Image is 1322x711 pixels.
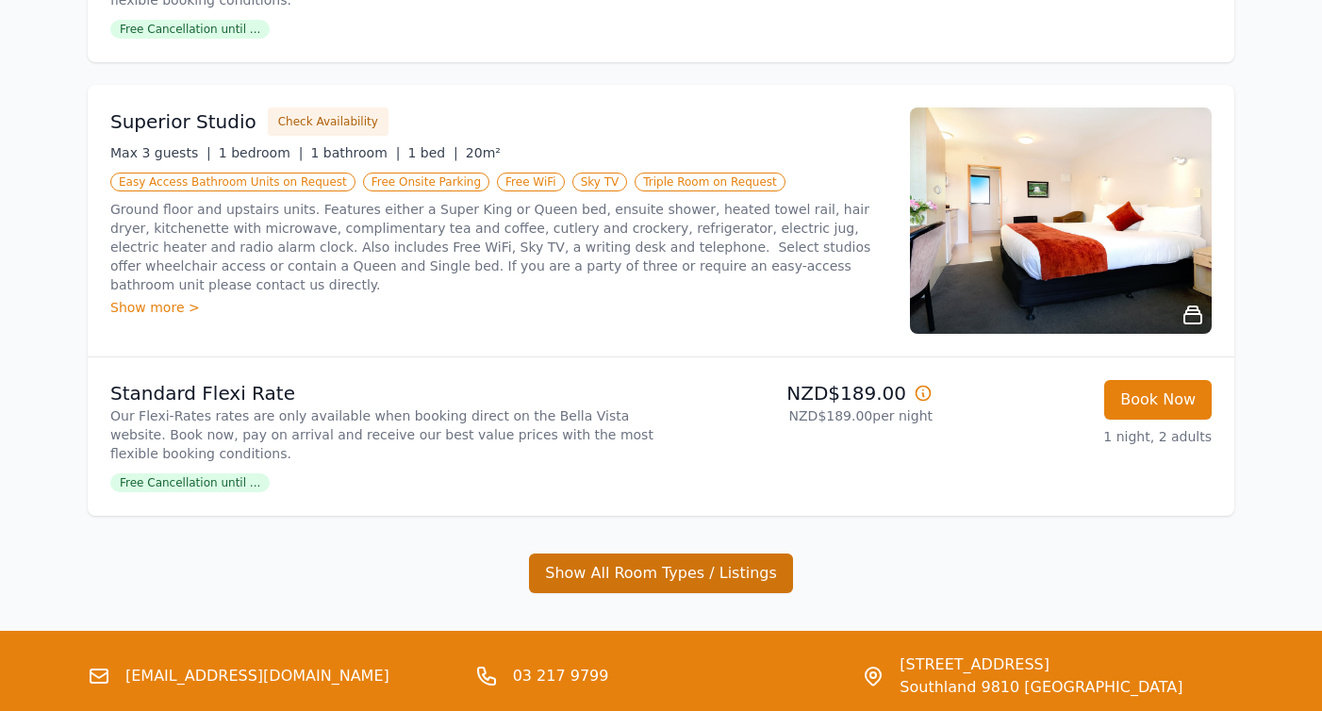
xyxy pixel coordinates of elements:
[900,676,1182,699] span: Southland 9810 [GEOGRAPHIC_DATA]
[407,145,457,160] span: 1 bed |
[513,665,609,687] a: 03 217 9799
[948,427,1212,446] p: 1 night, 2 adults
[466,145,501,160] span: 20m²
[110,200,887,294] p: Ground floor and upstairs units. Features either a Super King or Queen bed, ensuite shower, heate...
[572,173,628,191] span: Sky TV
[110,298,887,317] div: Show more >
[110,406,653,463] p: Our Flexi-Rates rates are only available when booking direct on the Bella Vista website. Book now...
[110,145,211,160] span: Max 3 guests |
[268,107,388,136] button: Check Availability
[363,173,489,191] span: Free Onsite Parking
[669,406,933,425] p: NZD$189.00 per night
[110,473,270,492] span: Free Cancellation until ...
[635,173,785,191] span: Triple Room on Request
[110,380,653,406] p: Standard Flexi Rate
[310,145,400,160] span: 1 bathroom |
[110,108,256,135] h3: Superior Studio
[110,173,355,191] span: Easy Access Bathroom Units on Request
[125,665,389,687] a: [EMAIL_ADDRESS][DOMAIN_NAME]
[497,173,565,191] span: Free WiFi
[110,20,270,39] span: Free Cancellation until ...
[900,653,1182,676] span: [STREET_ADDRESS]
[1104,380,1212,420] button: Book Now
[219,145,304,160] span: 1 bedroom |
[669,380,933,406] p: NZD$189.00
[529,554,793,593] button: Show All Room Types / Listings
